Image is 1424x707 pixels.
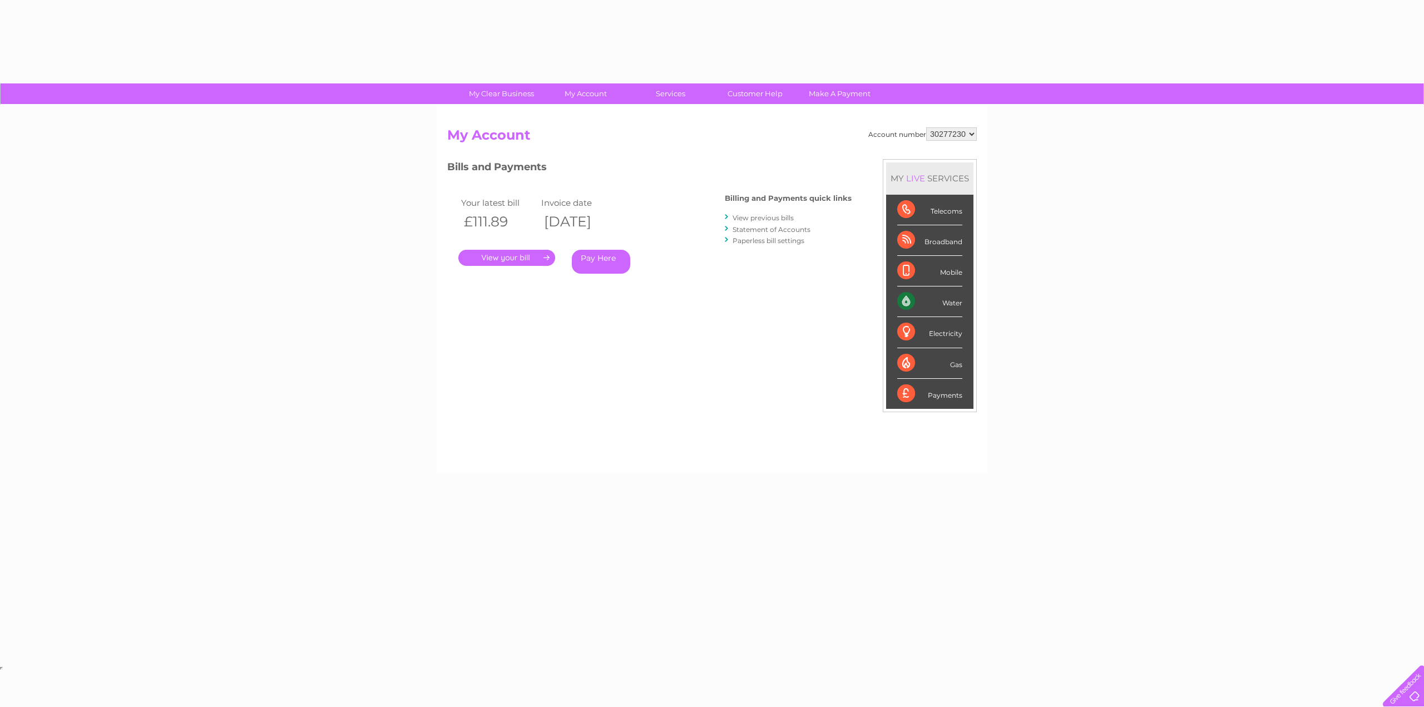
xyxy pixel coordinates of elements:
a: View previous bills [733,214,794,222]
div: Gas [897,348,962,379]
div: Broadband [897,225,962,256]
th: £111.89 [458,210,538,233]
div: Mobile [897,256,962,286]
h4: Billing and Payments quick links [725,194,852,202]
div: MY SERVICES [886,162,973,194]
td: Your latest bill [458,195,538,210]
div: Payments [897,379,962,409]
a: Make A Payment [794,83,886,104]
a: Customer Help [709,83,801,104]
a: My Account [540,83,632,104]
h3: Bills and Payments [447,159,852,179]
th: [DATE] [538,210,619,233]
div: Telecoms [897,195,962,225]
h2: My Account [447,127,977,149]
div: LIVE [904,173,927,184]
a: Pay Here [572,250,630,274]
div: Water [897,286,962,317]
a: Services [625,83,716,104]
div: Account number [868,127,977,141]
a: My Clear Business [456,83,547,104]
td: Invoice date [538,195,619,210]
a: Statement of Accounts [733,225,810,234]
div: Electricity [897,317,962,348]
a: . [458,250,555,266]
a: Paperless bill settings [733,236,804,245]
